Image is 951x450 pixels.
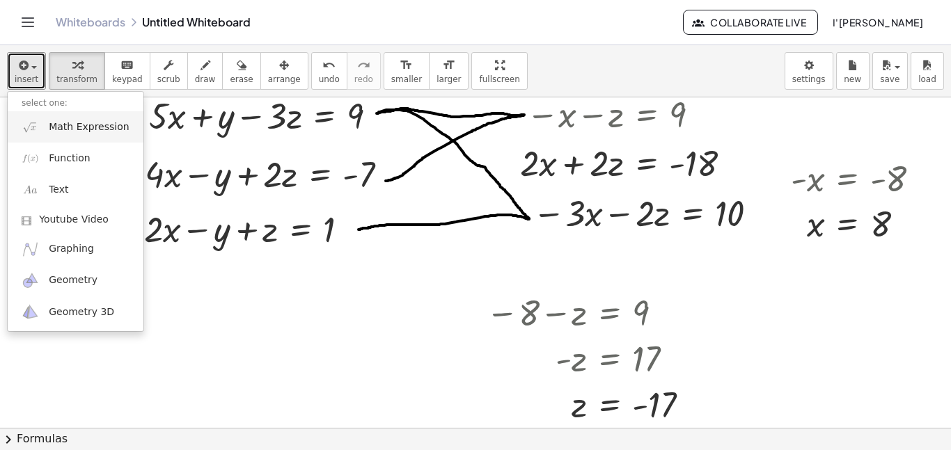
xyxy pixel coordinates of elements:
button: erase [222,52,260,90]
img: sqrt_x.png [22,118,39,136]
span: Collaborate Live [695,16,806,29]
button: settings [785,52,833,90]
span: Youtube Video [39,213,109,227]
button: arrange [260,52,308,90]
button: scrub [150,52,188,90]
a: Math Expression [8,111,143,143]
span: Geometry [49,273,97,287]
button: save [872,52,908,90]
button: Collaborate Live [683,10,818,35]
li: select one: [8,95,143,111]
span: I'[PERSON_NAME] [832,16,923,29]
i: format_size [442,57,455,74]
span: new [844,74,861,84]
span: Text [49,183,68,197]
span: settings [792,74,826,84]
a: Text [8,175,143,206]
span: scrub [157,74,180,84]
img: f_x.png [22,150,39,167]
img: ggb-graphing.svg [22,241,39,258]
span: Geometry 3D [49,305,114,319]
span: undo [319,74,340,84]
span: Function [49,152,91,166]
i: keyboard [120,57,134,74]
span: smaller [391,74,422,84]
span: insert [15,74,38,84]
button: insert [7,52,46,90]
button: Toggle navigation [17,11,39,33]
button: new [836,52,870,90]
span: fullscreen [479,74,519,84]
button: format_sizesmaller [384,52,430,90]
a: Geometry 3D [8,296,143,328]
button: format_sizelarger [429,52,469,90]
span: keypad [112,74,143,84]
button: redoredo [347,52,381,90]
button: draw [187,52,223,90]
a: Geometry [8,265,143,296]
img: Aa.png [22,182,39,199]
span: arrange [268,74,301,84]
button: keyboardkeypad [104,52,150,90]
button: undoundo [311,52,347,90]
img: ggb-3d.svg [22,303,39,321]
span: erase [230,74,253,84]
button: fullscreen [471,52,527,90]
button: I'[PERSON_NAME] [821,10,934,35]
img: ggb-geometry.svg [22,272,39,289]
i: undo [322,57,336,74]
span: save [880,74,899,84]
a: Whiteboards [56,15,125,29]
i: format_size [400,57,413,74]
a: Function [8,143,143,174]
span: larger [437,74,461,84]
button: load [911,52,944,90]
span: draw [195,74,216,84]
a: Youtube Video [8,206,143,234]
span: Graphing [49,242,94,256]
button: transform [49,52,105,90]
span: transform [56,74,97,84]
a: Graphing [8,234,143,265]
span: redo [354,74,373,84]
span: Math Expression [49,120,129,134]
span: load [918,74,936,84]
i: redo [357,57,370,74]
